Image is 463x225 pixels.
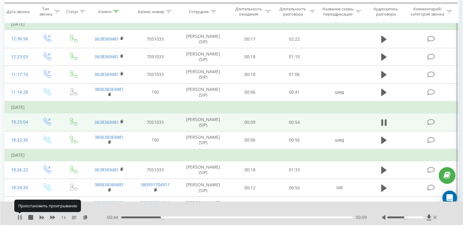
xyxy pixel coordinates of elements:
td: 02:22 [272,30,316,48]
span: - 00:44 [106,214,121,220]
div: 11:17:10 [11,69,27,80]
span: 1 x [61,214,66,220]
div: Приостановить проигрывание [14,200,81,212]
div: 18:26:22 [11,164,27,176]
td: IVR [316,179,362,197]
td: шмд [316,131,362,149]
td: [PERSON_NAME] (SIP) [178,30,228,48]
td: [PERSON_NAME] (SIP) [178,179,228,197]
div: 18:22:30 [11,134,27,146]
div: Бизнес номер [138,9,164,14]
a: 380638369481 [95,134,124,140]
td: 01:10 [272,48,316,66]
a: 0638369481 [95,54,119,59]
div: Сотрудник [189,9,209,14]
td: [PERSON_NAME] (SIP) [178,48,228,66]
div: Дата звонка [7,9,30,14]
td: 00:09 [228,113,272,131]
td: [PERSON_NAME] (SIP) [178,113,228,131]
td: 00:26 [228,197,272,214]
td: 00:17 [228,30,272,48]
div: Длительность ожидания [233,6,264,17]
div: Название схемы переадресации [322,6,354,17]
td: [PERSON_NAME] (SIP) [178,66,228,83]
div: Accessibility label [161,216,163,219]
div: Accessibility label [404,216,406,219]
td: 7051033 [132,66,178,83]
div: Длительность разговора [278,6,308,17]
td: 00:18 [228,161,272,179]
td: 00:54 [272,113,316,131]
td: 01:33 [272,161,316,179]
td: 100 [132,83,178,101]
td: [PERSON_NAME] (SIP) [178,83,228,101]
td: 01:13 [272,197,316,214]
td: 00:06 [228,83,272,101]
div: Тип звонка [38,6,53,17]
td: 7051033 [132,30,178,48]
td: 00:06 [228,131,272,149]
a: 0638369481 [95,71,119,77]
span: 00:09 [356,214,367,220]
td: 00:56 [272,131,316,149]
a: 380638369481 [95,182,124,187]
div: 12:36:56 [11,33,27,45]
a: 380638369481 [95,86,124,92]
td: 7051033 [132,161,178,179]
td: IVR [316,197,362,214]
td: 00:12 [228,179,272,197]
td: [DATE] [5,101,458,113]
td: [DATE] [5,18,458,30]
a: 380931704911 [141,182,170,187]
div: 11:14:28 [11,86,27,98]
td: 7051033 [132,113,178,131]
div: Статус [66,9,78,14]
div: Open Intercom Messenger [442,191,457,205]
div: 12:23:03 [11,51,27,63]
div: Комментарий/категория звонка [409,6,445,17]
a: 380638369481 [95,200,124,205]
td: [PERSON_NAME] (SIP) [178,161,228,179]
a: 0638369481 [95,119,119,125]
td: 01:06 [272,66,316,83]
div: Клиент [98,9,112,14]
div: 18:24:30 [11,182,27,194]
td: [PERSON_NAME] (SIP) [178,197,228,214]
td: 00:41 [272,83,316,101]
td: 00:56 [272,179,316,197]
td: [PERSON_NAME] (SIP) [178,131,228,149]
a: 0638369481 [95,167,119,173]
a: 380931704911 [141,200,170,205]
td: 00:18 [228,66,272,83]
td: [DATE] [5,149,458,161]
td: 100 [132,131,178,149]
td: 00:18 [228,48,272,66]
div: 15:36:59 [11,199,27,211]
td: шмд [316,83,362,101]
div: Аудиозапись разговора [368,6,404,17]
a: 0638369481 [95,36,119,42]
div: 18:25:04 [11,116,27,128]
td: 7051033 [132,48,178,66]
